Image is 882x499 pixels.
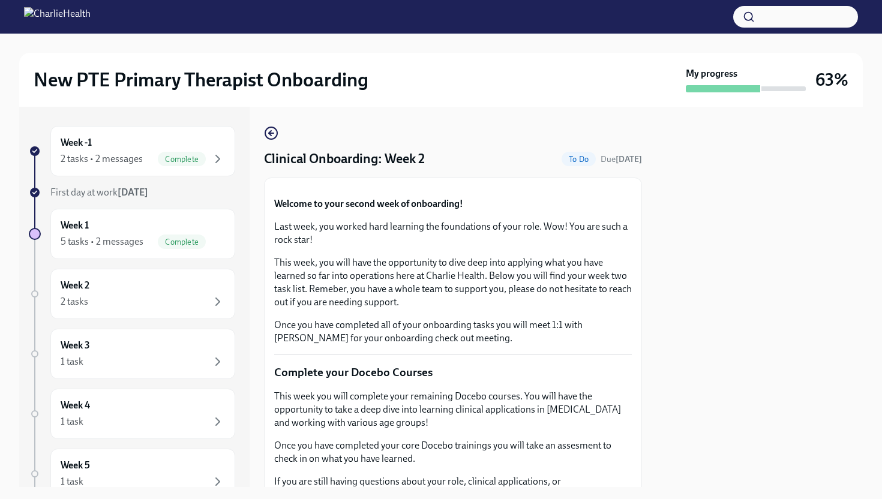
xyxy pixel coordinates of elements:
[29,126,235,176] a: Week -12 tasks • 2 messagesComplete
[61,152,143,166] div: 2 tasks • 2 messages
[61,235,143,248] div: 5 tasks • 2 messages
[61,339,90,352] h6: Week 3
[50,187,148,198] span: First day at work
[61,295,88,308] div: 2 tasks
[274,256,632,309] p: This week, you will have the opportunity to dive deep into applying what you have learned so far ...
[61,219,89,232] h6: Week 1
[29,449,235,499] a: Week 51 task
[601,154,642,165] span: September 14th, 2025 09:00
[601,154,642,164] span: Due
[29,269,235,319] a: Week 22 tasks
[158,238,206,247] span: Complete
[61,279,89,292] h6: Week 2
[274,439,632,465] p: Once you have completed your core Docebo trainings you will take an assesment to check in on what...
[274,198,463,209] strong: Welcome to your second week of onboarding!
[61,475,83,488] div: 1 task
[686,67,737,80] strong: My progress
[274,365,632,380] p: Complete your Docebo Courses
[118,187,148,198] strong: [DATE]
[815,69,848,91] h3: 63%
[29,209,235,259] a: Week 15 tasks • 2 messagesComplete
[264,150,425,168] h4: Clinical Onboarding: Week 2
[61,459,90,472] h6: Week 5
[61,399,90,412] h6: Week 4
[34,68,368,92] h2: New PTE Primary Therapist Onboarding
[61,415,83,428] div: 1 task
[274,390,632,429] p: This week you will complete your remaining Docebo courses. You will have the opportunity to take ...
[274,220,632,247] p: Last week, you worked hard learning the foundations of your role. Wow! You are such a rock star!
[274,318,632,345] p: Once you have completed all of your onboarding tasks you will meet 1:1 with [PERSON_NAME] for you...
[29,329,235,379] a: Week 31 task
[562,155,596,164] span: To Do
[61,355,83,368] div: 1 task
[29,389,235,439] a: Week 41 task
[61,136,92,149] h6: Week -1
[158,155,206,164] span: Complete
[29,186,235,199] a: First day at work[DATE]
[24,7,91,26] img: CharlieHealth
[616,154,642,164] strong: [DATE]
